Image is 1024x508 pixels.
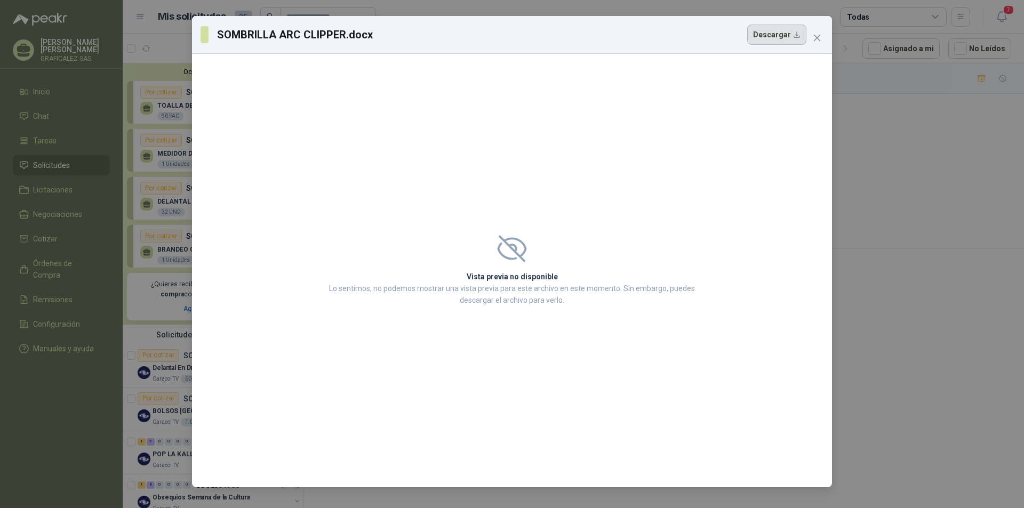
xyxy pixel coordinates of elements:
p: Lo sentimos, no podemos mostrar una vista previa para este archivo en este momento. Sin embargo, ... [326,283,698,306]
button: Close [809,29,826,46]
button: Descargar [747,25,806,45]
h3: SOMBRILLA ARC CLIPPER.docx [217,27,374,43]
span: close [813,34,821,42]
h2: Vista previa no disponible [326,271,698,283]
